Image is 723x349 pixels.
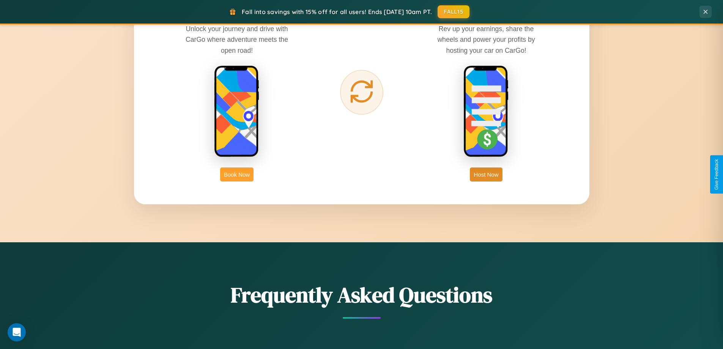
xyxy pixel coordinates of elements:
div: Give Feedback [714,159,719,190]
button: FALL15 [438,5,469,18]
span: Fall into savings with 15% off for all users! Ends [DATE] 10am PT. [242,8,432,16]
img: host phone [463,65,509,158]
button: Book Now [220,167,254,182]
button: Host Now [470,167,502,182]
img: rent phone [214,65,260,158]
h2: Frequently Asked Questions [134,280,589,310]
p: Rev up your earnings, share the wheels and power your profits by hosting your car on CarGo! [429,24,543,55]
p: Unlock your journey and drive with CarGo where adventure meets the open road! [180,24,294,55]
div: Open Intercom Messenger [8,323,26,341]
